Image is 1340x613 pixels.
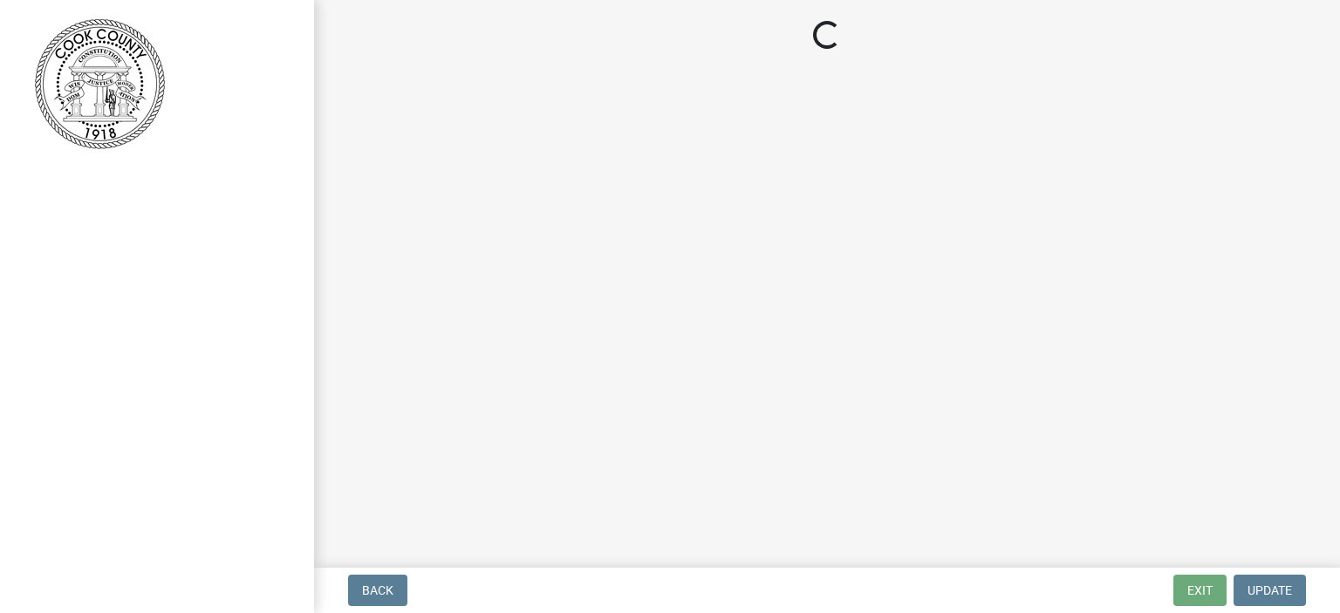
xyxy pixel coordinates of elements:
span: Update [1248,583,1292,597]
button: Exit [1173,575,1227,606]
button: Update [1234,575,1306,606]
button: Back [348,575,407,606]
span: Back [362,583,393,597]
img: Cook County, Georgia [35,18,165,149]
